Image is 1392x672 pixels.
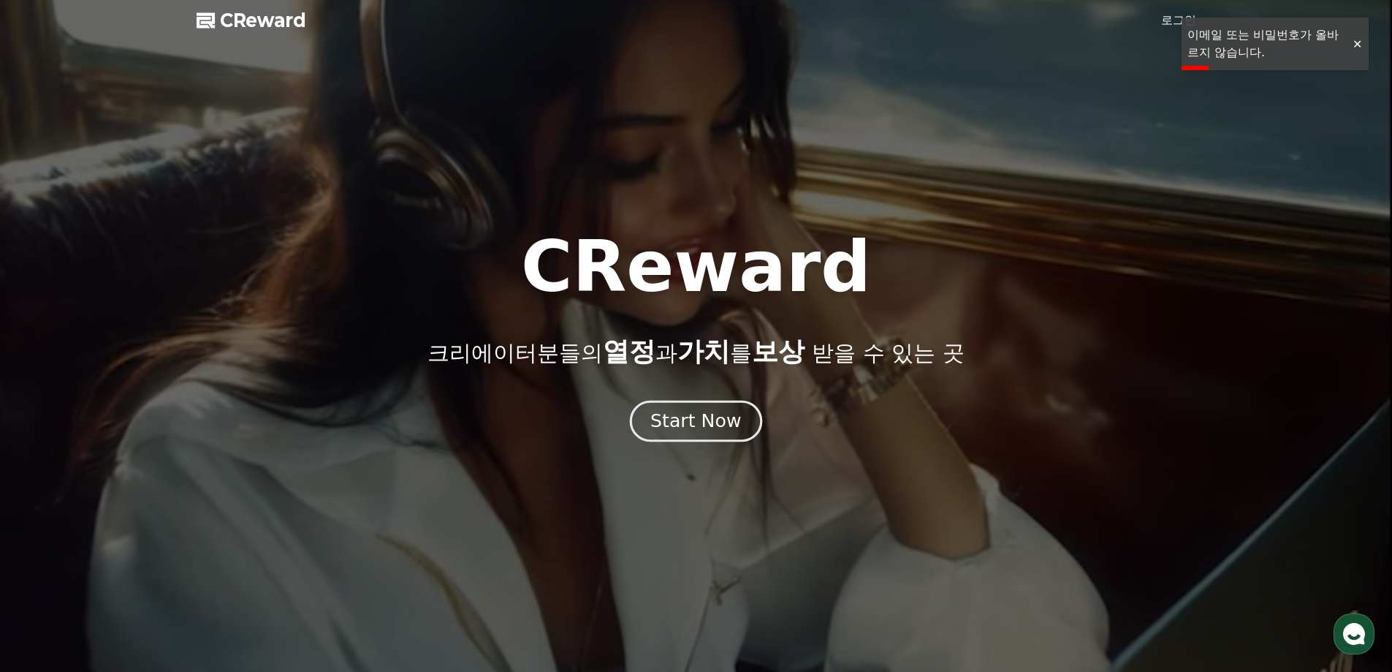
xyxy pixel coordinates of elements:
[197,9,306,32] a: CReward
[4,464,96,500] a: 홈
[427,337,964,366] p: 크리에이터분들의 과 를 받을 수 있는 곳
[189,464,281,500] a: 설정
[96,464,189,500] a: 대화
[521,232,871,302] h1: CReward
[650,409,741,434] div: Start Now
[220,9,306,32] span: CReward
[134,486,151,498] span: 대화
[603,336,655,366] span: 열정
[46,486,55,497] span: 홈
[677,336,730,366] span: 가치
[226,486,243,497] span: 설정
[1161,12,1196,29] a: 로그인
[752,336,805,366] span: 보상
[630,400,762,442] button: Start Now
[633,416,759,430] a: Start Now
